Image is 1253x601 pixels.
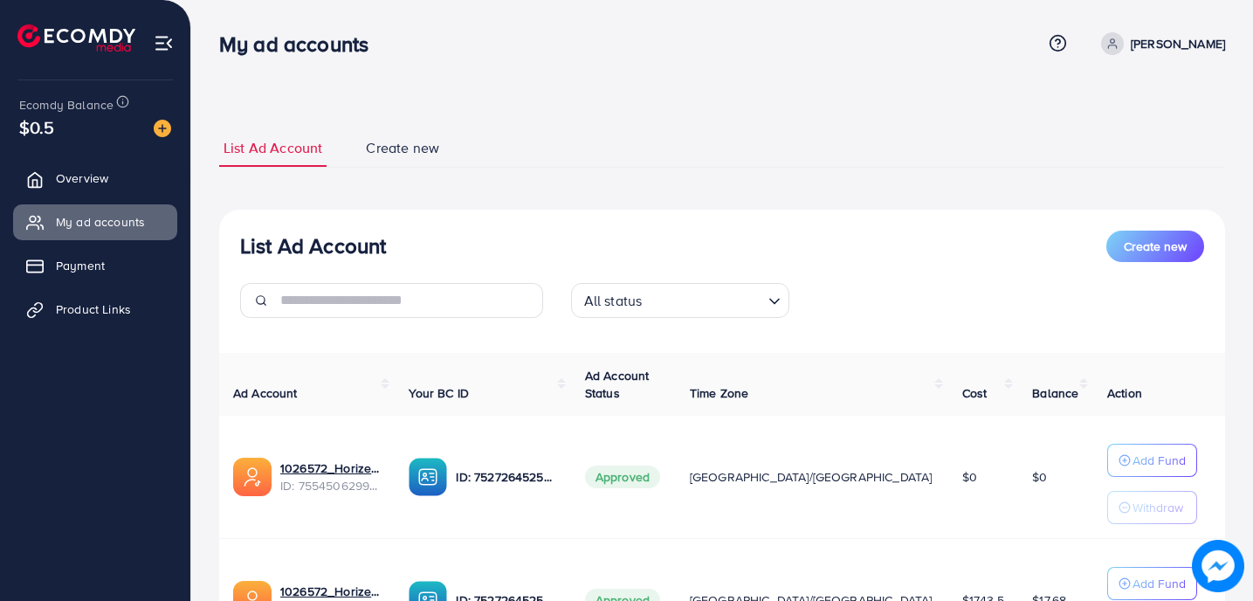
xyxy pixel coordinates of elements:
[1133,450,1186,471] p: Add Fund
[56,300,131,318] span: Product Links
[280,459,381,477] a: 1026572_Horizen 2.0_1758920628520
[154,33,174,53] img: menu
[233,458,272,496] img: ic-ads-acc.e4c84228.svg
[585,466,660,488] span: Approved
[456,466,556,487] p: ID: 7527264525683523602
[366,138,439,158] span: Create new
[13,204,177,239] a: My ad accounts
[1032,468,1047,486] span: $0
[1133,497,1183,518] p: Withdraw
[219,31,382,57] h3: My ad accounts
[56,213,145,231] span: My ad accounts
[19,96,114,114] span: Ecomdy Balance
[240,233,386,259] h3: List Ad Account
[962,468,977,486] span: $0
[1131,33,1225,54] p: [PERSON_NAME]
[1107,567,1197,600] button: Add Fund
[1133,573,1186,594] p: Add Fund
[13,248,177,283] a: Payment
[19,114,55,140] span: $0.5
[1032,384,1078,402] span: Balance
[409,458,447,496] img: ic-ba-acc.ded83a64.svg
[571,283,789,318] div: Search for option
[280,583,381,600] a: 1026572_Horizen Store_1752578018180
[56,169,108,187] span: Overview
[690,384,748,402] span: Time Zone
[280,477,381,494] span: ID: 7554506299057422337
[1192,540,1244,592] img: image
[1107,444,1197,477] button: Add Fund
[17,24,135,52] img: logo
[581,288,646,314] span: All status
[1106,231,1204,262] button: Create new
[1124,238,1187,255] span: Create new
[1107,491,1197,524] button: Withdraw
[585,367,650,402] span: Ad Account Status
[962,384,988,402] span: Cost
[13,161,177,196] a: Overview
[409,384,469,402] span: Your BC ID
[13,292,177,327] a: Product Links
[233,384,298,402] span: Ad Account
[280,459,381,495] div: <span class='underline'>1026572_Horizen 2.0_1758920628520</span></br>7554506299057422337
[224,138,322,158] span: List Ad Account
[1094,32,1225,55] a: [PERSON_NAME]
[690,468,933,486] span: [GEOGRAPHIC_DATA]/[GEOGRAPHIC_DATA]
[154,120,171,137] img: image
[56,257,105,274] span: Payment
[1107,384,1142,402] span: Action
[647,285,761,314] input: Search for option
